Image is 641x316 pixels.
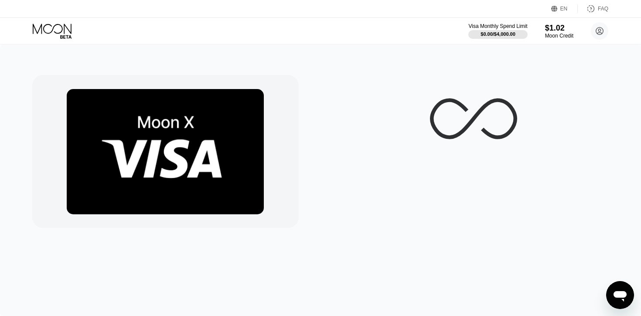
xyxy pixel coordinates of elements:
div: $0.00 / $4,000.00 [481,31,515,37]
div: Visa Monthly Spend Limit [468,23,527,29]
div: FAQ [598,6,608,12]
div: Moon Credit [545,33,573,39]
iframe: Button to launch messaging window [606,281,634,309]
div: $1.02Moon Credit [545,24,573,39]
div: $1.02 [545,24,573,33]
div: EN [560,6,568,12]
div: FAQ [578,4,608,13]
div: Visa Monthly Spend Limit$0.00/$4,000.00 [468,23,527,39]
div: EN [551,4,578,13]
